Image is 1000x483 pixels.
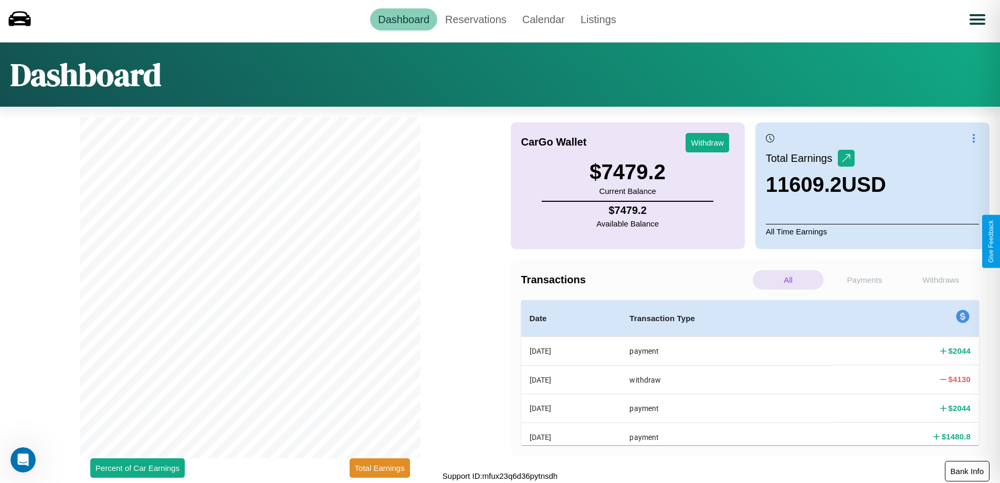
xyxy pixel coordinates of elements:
[10,53,161,96] h1: Dashboard
[766,224,979,239] p: All Time Earnings
[10,447,36,472] iframe: Intercom live chat
[621,365,834,394] th: withdraw
[521,365,622,394] th: [DATE]
[945,461,990,481] button: Bank Info
[521,394,622,423] th: [DATE]
[590,160,666,184] h3: $ 7479.2
[906,270,976,290] p: Withdraws
[766,149,838,168] p: Total Earnings
[987,220,995,263] div: Give Feedback
[443,469,557,483] p: Support ID: mfux23q6d36pytnsdh
[596,204,659,217] h4: $ 7479.2
[942,431,971,442] h4: $ 1480.8
[621,423,834,451] th: payment
[521,337,622,366] th: [DATE]
[949,403,971,414] h4: $ 2044
[573,8,624,30] a: Listings
[350,458,410,478] button: Total Earnings
[621,337,834,366] th: payment
[90,458,185,478] button: Percent of Car Earnings
[370,8,437,30] a: Dashboard
[753,270,824,290] p: All
[949,345,971,356] h4: $ 2044
[437,8,514,30] a: Reservations
[514,8,573,30] a: Calendar
[949,374,971,385] h4: $ 4130
[530,312,613,325] h4: Date
[766,173,886,197] h3: 11609.2 USD
[629,312,825,325] h4: Transaction Type
[590,184,666,198] p: Current Balance
[829,270,900,290] p: Payments
[596,217,659,231] p: Available Balance
[521,423,622,451] th: [DATE]
[621,394,834,423] th: payment
[521,136,587,148] h4: CarGo Wallet
[686,133,729,152] button: Withdraw
[963,5,992,34] button: Open menu
[521,274,750,286] h4: Transactions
